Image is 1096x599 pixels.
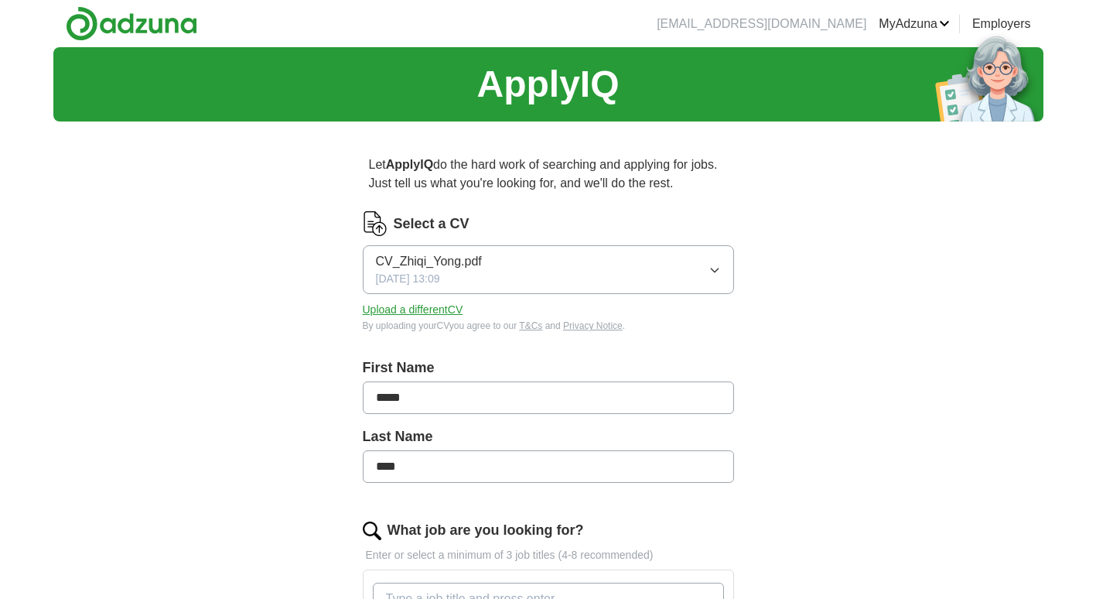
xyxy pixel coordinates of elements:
[519,320,542,331] a: T&Cs
[66,6,197,41] img: Adzuna logo
[363,149,734,199] p: Let do the hard work of searching and applying for jobs. Just tell us what you're looking for, an...
[363,426,734,447] label: Last Name
[363,358,734,378] label: First Name
[386,158,433,171] strong: ApplyIQ
[563,320,623,331] a: Privacy Notice
[657,15,866,33] li: [EMAIL_ADDRESS][DOMAIN_NAME]
[972,15,1031,33] a: Employers
[363,245,734,294] button: CV_Zhiqi_Yong.pdf[DATE] 13:09
[879,15,950,33] a: MyAdzuna
[376,271,440,287] span: [DATE] 13:09
[376,252,482,271] span: CV_Zhiqi_Yong.pdf
[476,56,619,112] h1: ApplyIQ
[394,214,469,234] label: Select a CV
[363,522,381,540] img: search.png
[363,302,463,318] button: Upload a differentCV
[388,520,584,541] label: What job are you looking for?
[363,211,388,236] img: CV Icon
[363,547,734,563] p: Enter or select a minimum of 3 job titles (4-8 recommended)
[363,319,734,333] div: By uploading your CV you agree to our and .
